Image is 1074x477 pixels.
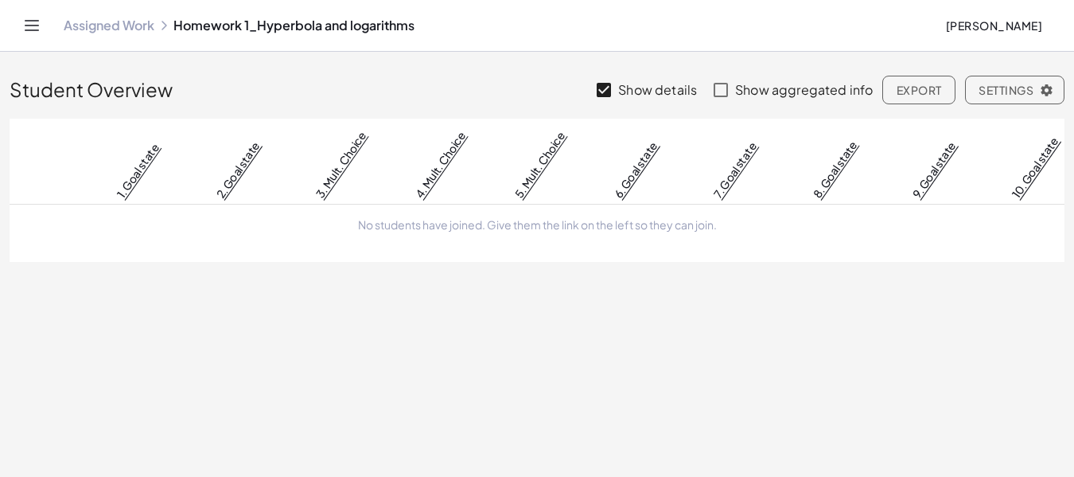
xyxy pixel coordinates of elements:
a: 8. Goal state [810,138,860,201]
a: 6. Goal state [610,139,660,201]
a: 7. Goal state [710,139,760,200]
label: Show details [618,71,697,109]
a: 2. Goal state [212,139,262,201]
a: Assigned Work [64,18,154,33]
button: [PERSON_NAME] [932,11,1055,40]
button: Export [882,76,955,104]
td: No students have joined. Give them the link on the left so they can join. [10,205,1064,246]
button: Toggle navigation [19,13,45,38]
span: [PERSON_NAME] [945,18,1042,33]
a: 9. Goal state [909,139,959,201]
label: Show aggregated info [735,71,873,109]
div: Student Overview [10,52,1064,109]
a: 1. Goal state [113,140,161,201]
a: 3. Mult. Choice [312,128,368,201]
span: Export [896,83,941,97]
a: 5. Mult. Choice [511,128,567,201]
button: Settings [965,76,1064,104]
span: Settings [979,83,1051,97]
a: 4. Mult. Choice [411,128,468,201]
a: 10. Goal state [1009,134,1061,201]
